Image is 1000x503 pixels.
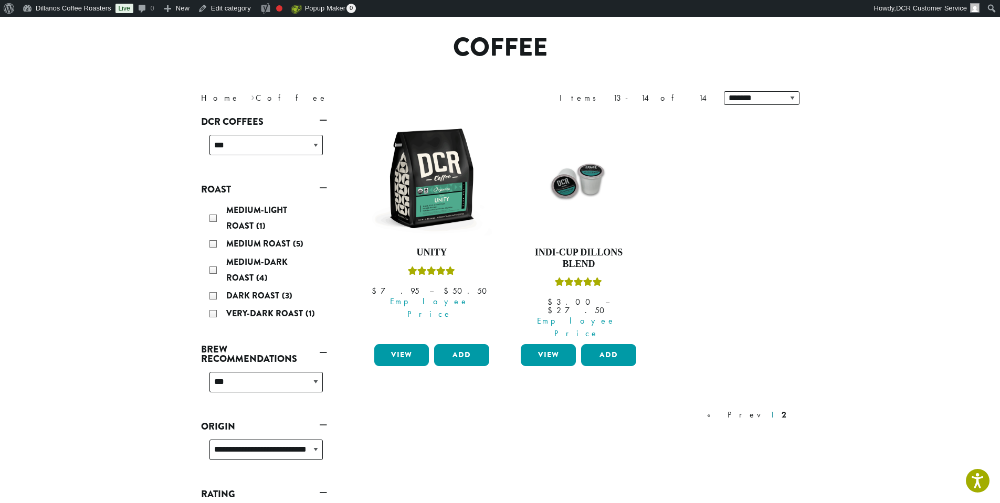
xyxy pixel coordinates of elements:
span: $ [548,305,556,316]
a: DCR Coffees [201,113,327,131]
span: Medium Roast [226,238,293,250]
span: (5) [293,238,303,250]
a: UnityRated 5.00 out of 5 Employee Price [372,118,492,340]
a: Home [201,92,240,103]
span: Very-Dark Roast [226,307,306,319]
span: $ [444,285,452,296]
span: Employee Price [367,295,492,320]
div: DCR Coffees [201,131,327,168]
div: Origin [201,435,327,473]
a: View [521,344,576,366]
img: DCR-12oz-FTO-Unity-Stock-scaled.png [371,118,492,239]
span: DCR Customer Service [896,4,967,12]
span: – [429,285,434,296]
span: $ [548,296,556,307]
bdi: 3.00 [548,296,595,307]
bdi: 7.95 [372,285,419,296]
span: Dark Roast [226,290,282,302]
button: Add [434,344,489,366]
h4: Unity [372,247,492,259]
bdi: 27.50 [548,305,609,316]
img: 75CT-INDI-CUP-1.jpg [518,118,639,239]
a: Rating [201,485,327,503]
a: « Prev [705,409,765,421]
span: $ [372,285,381,296]
a: Live [115,4,133,13]
span: Employee Price [514,315,639,340]
span: (1) [306,307,315,319]
div: Needs improvement [276,5,282,12]
span: › [251,88,255,104]
span: Medium-Dark Roast [226,256,288,284]
span: Medium-Light Roast [226,204,287,232]
span: (4) [256,272,268,284]
a: View [374,344,429,366]
a: 2 [780,409,788,421]
h4: Indi-Cup Dillons Blend [518,247,639,270]
div: Brew Recommendations [201,368,327,405]
span: 0 [346,4,356,13]
a: Brew Recommendations [201,340,327,368]
span: – [605,296,609,307]
span: (1) [256,220,266,232]
div: Items 13-14 of 14 [560,92,708,104]
span: (3) [282,290,292,302]
a: Origin [201,418,327,435]
button: Add [581,344,636,366]
a: Roast [201,180,327,198]
div: Rated 5.00 out of 5 [555,276,602,292]
div: Roast [201,198,327,328]
a: Indi-Cup Dillons BlendRated 5.00 out of 5 Employee Price [518,118,639,340]
div: Rated 5.00 out of 5 [408,265,455,281]
nav: Breadcrumb [201,92,485,104]
h1: Coffee [193,33,807,63]
bdi: 50.50 [444,285,492,296]
a: 1 [768,409,776,421]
